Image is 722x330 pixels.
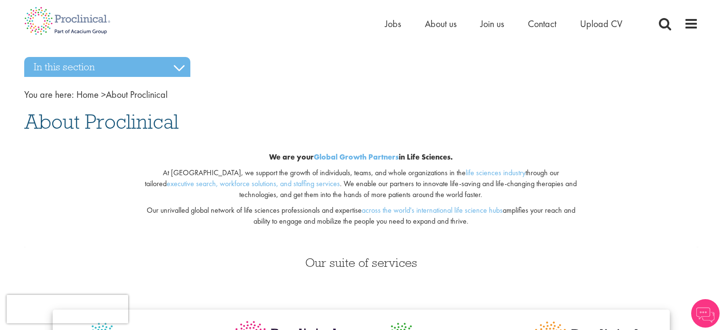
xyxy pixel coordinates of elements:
h3: In this section [24,57,190,77]
span: About Proclinical [24,109,178,134]
span: You are here: [24,88,74,101]
span: About Proclinical [76,88,168,101]
span: > [101,88,106,101]
a: Join us [480,18,504,30]
b: We are your in Life Sciences. [269,152,453,162]
a: Contact [528,18,556,30]
p: Our unrivalled global network of life sciences professionals and expertise amplifies your reach a... [139,205,583,227]
a: Jobs [385,18,401,30]
p: At [GEOGRAPHIC_DATA], we support the growth of individuals, teams, and whole organizations in the... [139,168,583,200]
a: Upload CV [580,18,622,30]
a: life sciences industry [466,168,525,178]
a: across the world's international life science hubs [362,205,503,215]
a: About us [425,18,457,30]
a: Global Growth Partners [314,152,399,162]
img: Chatbot [691,299,720,328]
iframe: reCAPTCHA [7,295,128,323]
a: breadcrumb link to Home [76,88,99,101]
a: executive search, workforce solutions, and staffing services [167,179,340,189]
h3: Our suite of services [24,256,698,269]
